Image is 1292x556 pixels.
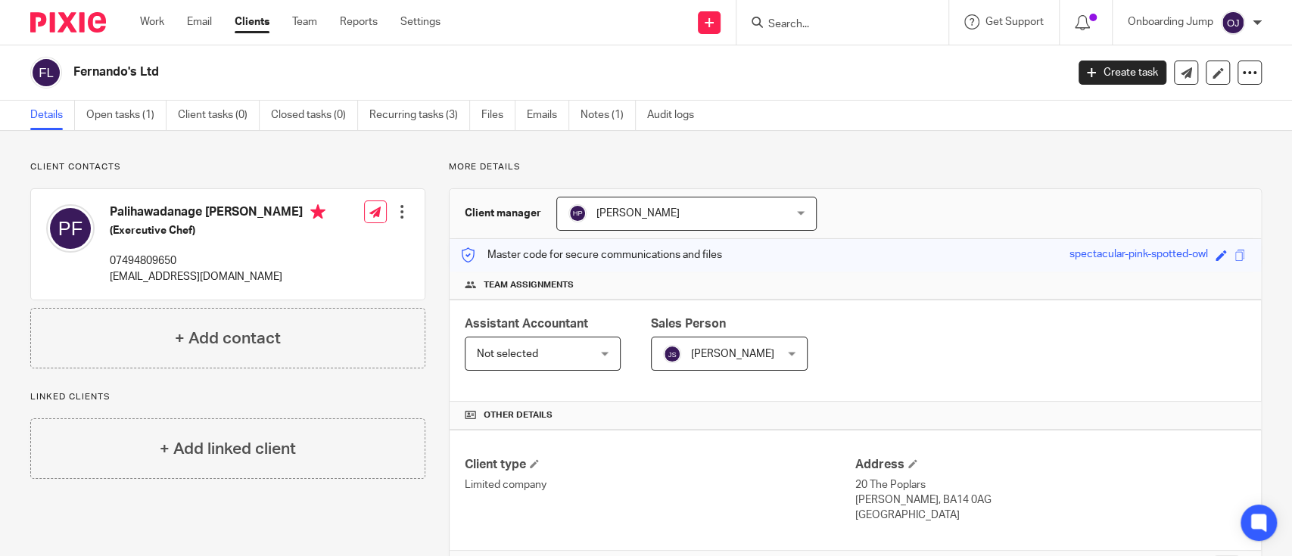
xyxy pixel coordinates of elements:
[767,18,903,32] input: Search
[1079,61,1166,85] a: Create task
[175,327,281,350] h4: + Add contact
[1128,14,1213,30] p: Onboarding Jump
[400,14,441,30] a: Settings
[855,508,1246,523] p: [GEOGRAPHIC_DATA]
[985,17,1044,27] span: Get Support
[527,101,569,130] a: Emails
[481,101,515,130] a: Files
[663,345,681,363] img: svg%3E
[484,279,574,291] span: Team assignments
[310,204,325,219] i: Primary
[465,206,541,221] h3: Client manager
[30,57,62,89] img: svg%3E
[461,247,722,262] p: Master code for secure communications and files
[477,349,538,359] span: Not selected
[581,101,636,130] a: Notes (1)
[568,204,587,222] img: svg%3E
[647,101,705,130] a: Audit logs
[1069,247,1208,264] div: spectacular-pink-spotted-owl
[30,101,75,130] a: Details
[30,391,425,403] p: Linked clients
[73,64,859,80] h2: Fernando's Ltd
[651,318,726,330] span: Sales Person
[46,204,95,253] img: svg%3E
[110,253,325,269] p: 07494809650
[596,208,680,219] span: [PERSON_NAME]
[110,204,325,223] h4: Palihawadanage [PERSON_NAME]
[465,477,855,492] p: Limited company
[855,492,1246,508] p: [PERSON_NAME], BA14 0AG
[187,14,212,30] a: Email
[140,14,164,30] a: Work
[160,437,296,461] h4: + Add linked client
[369,101,470,130] a: Recurring tasks (3)
[1221,11,1245,35] img: svg%3E
[484,409,553,421] span: Other details
[449,161,1262,173] p: More details
[271,101,358,130] a: Closed tasks (0)
[30,12,106,33] img: Pixie
[465,457,855,473] h4: Client type
[292,14,317,30] a: Team
[86,101,167,130] a: Open tasks (1)
[178,101,260,130] a: Client tasks (0)
[110,269,325,284] p: [EMAIL_ADDRESS][DOMAIN_NAME]
[691,349,774,359] span: [PERSON_NAME]
[340,14,378,30] a: Reports
[110,223,325,238] h5: (Exercutive Chef)
[465,318,588,330] span: Assistant Accountant
[30,161,425,173] p: Client contacts
[235,14,269,30] a: Clients
[855,477,1246,492] p: 20 The Poplars
[855,457,1246,473] h4: Address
